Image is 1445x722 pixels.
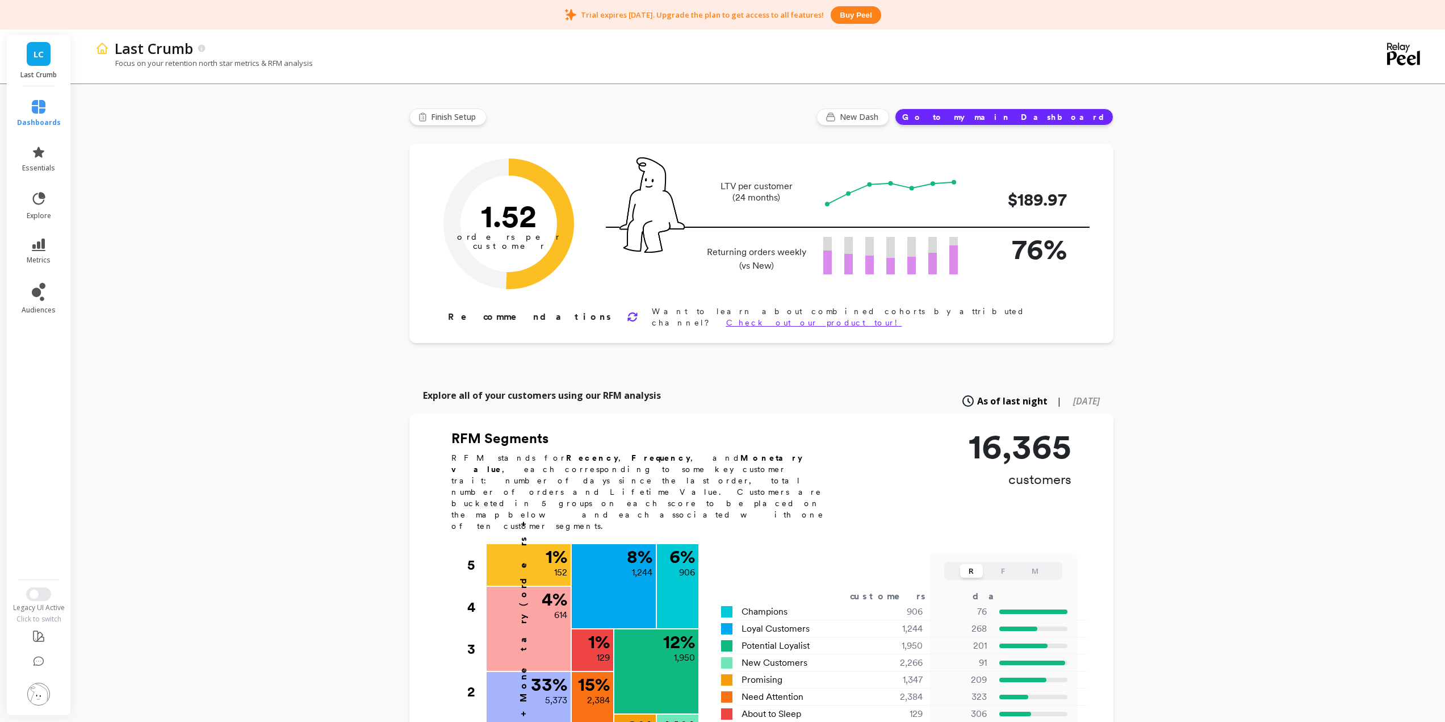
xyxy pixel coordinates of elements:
span: Loyal Customers [742,622,810,636]
div: 1,950 [855,639,936,653]
img: header icon [95,41,109,55]
p: 1,244 [632,566,652,579]
div: 2,266 [855,656,936,670]
p: 2,384 [587,694,610,707]
span: New Dash [840,111,882,123]
span: [DATE] [1073,395,1100,407]
p: 323 [937,690,987,704]
p: 5,373 [545,694,567,707]
div: Legacy UI Active [6,603,72,612]
button: New Dash [816,108,889,126]
p: 306 [937,707,987,721]
p: 15 % [578,675,610,694]
div: 906 [855,605,936,619]
p: Focus on your retention north star metrics & RFM analysis [95,58,313,68]
button: F [992,564,1015,578]
a: Check out our product tour! [726,318,902,327]
span: audiences [22,306,56,315]
p: customers [969,470,1071,489]
p: 209 [937,673,987,687]
button: Finish Setup [409,108,487,126]
span: explore [27,211,51,220]
p: Explore all of your customers using our RFM analysis [423,389,661,402]
div: 1,244 [855,622,936,636]
p: 1,950 [674,651,695,665]
div: Click to switch [6,615,72,624]
button: Switch to New UI [26,587,51,601]
p: 614 [554,608,567,622]
div: 1,347 [855,673,936,687]
div: 2 [467,671,485,713]
span: Promising [742,673,782,687]
p: 1 % [588,633,610,651]
button: M [1024,564,1046,578]
p: Last Crumb [18,70,60,80]
p: 33 % [531,675,567,694]
div: days [973,590,1019,603]
tspan: customer [472,241,545,251]
p: 152 [554,566,567,579]
b: Recency [566,453,618,462]
div: customers [850,590,942,603]
p: $189.97 [976,187,1067,212]
h2: RFM Segments [451,429,837,448]
span: New Customers [742,656,807,670]
div: 2,384 [855,690,936,704]
p: Recommendations [448,310,613,324]
text: 1.52 [481,197,537,235]
span: | [1057,394,1062,408]
div: 129 [855,707,936,721]
span: LC [33,48,44,61]
span: Need Attention [742,690,803,704]
img: pal seatted on line [619,157,685,253]
p: 129 [597,651,610,665]
p: Returning orders weekly (vs New) [703,245,810,273]
p: 16,365 [969,429,1071,464]
div: 5 [467,544,485,586]
p: 1 % [546,548,567,566]
p: 4 % [542,590,567,608]
b: Frequency [631,453,690,462]
span: dashboards [17,118,61,127]
span: As of last night [977,394,1048,408]
button: R [960,564,983,578]
div: 4 [467,586,485,628]
span: Potential Loyalist [742,639,810,653]
p: Want to learn about combined cohorts by attributed channel? [652,306,1077,328]
div: 3 [467,628,485,670]
p: 91 [937,656,987,670]
span: About to Sleep [742,707,801,721]
span: metrics [27,256,51,265]
p: 201 [937,639,987,653]
img: profile picture [27,683,50,706]
p: RFM stands for , , and , each corresponding to some key customer trait: number of days since the ... [451,452,837,532]
p: 12 % [663,633,695,651]
button: Go to my main Dashboard [895,108,1113,126]
tspan: orders per [457,232,560,242]
p: 76% [976,228,1067,270]
p: 6 % [669,548,695,566]
p: 268 [937,622,987,636]
p: Trial expires [DATE]. Upgrade the plan to get access to all features! [581,10,824,20]
p: 8 % [627,548,652,566]
p: LTV per customer (24 months) [703,181,810,203]
p: 906 [679,566,695,579]
p: Last Crumb [115,39,193,58]
span: Champions [742,605,788,619]
button: Buy peel [831,6,881,24]
span: essentials [22,164,55,173]
p: 76 [937,605,987,619]
span: Finish Setup [431,111,479,123]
